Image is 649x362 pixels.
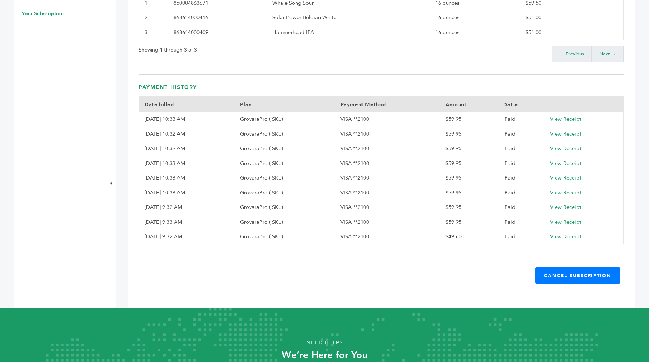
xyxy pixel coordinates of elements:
[440,185,499,200] td: $59.95
[499,185,545,200] td: Paid
[550,145,581,152] a: View Receipt
[440,156,499,170] td: $59.95
[335,156,440,170] td: VISA **2100
[22,10,64,17] a: Your Subscription
[139,112,235,126] td: [DATE] 10:33 AM
[139,185,235,200] td: [DATE] 10:33 AM
[499,127,545,141] td: Paid
[535,267,620,284] button: Cancel Subscription
[235,127,335,141] td: GrovaraPro ( SKU)
[235,229,335,244] td: GrovaraPro ( SKU)
[139,84,624,96] h3: Payment History
[139,156,235,170] td: [DATE] 10:33 AM
[335,112,440,126] td: VISA **2100
[499,229,545,244] td: Paid
[139,10,168,25] td: 2
[335,127,440,141] td: VISA **2100
[550,233,581,240] a: View Receipt
[550,160,581,167] a: View Receipt
[430,25,520,40] td: 16 ounces
[139,170,235,185] td: [DATE] 10:33 AM
[440,141,499,156] td: $59.95
[267,10,430,25] td: Solar Power Belgian White
[168,25,267,40] td: 868614000409
[235,156,335,170] td: GrovaraPro ( SKU)
[520,25,600,40] td: $51.00
[139,46,197,54] p: Showing 1 through 3 of 3
[599,51,616,57] a: Next →
[440,170,499,185] td: $59.95
[499,97,545,112] th: Satus
[440,200,499,214] td: $59.95
[139,141,235,156] td: [DATE] 10:32 AM
[139,229,235,244] td: [DATE] 9:32 AM
[440,215,499,229] td: $59.95
[499,156,545,170] td: Paid
[235,141,335,156] td: GrovaraPro ( SKU)
[550,174,581,181] a: View Receipt
[168,10,267,25] td: 868614000416
[139,127,235,141] td: [DATE] 10:32 AM
[235,170,335,185] td: GrovaraPro ( SKU)
[550,203,581,211] a: View Receipt
[440,97,499,112] th: Amount
[267,25,430,40] td: Hammerhead IPA
[335,215,440,229] td: VISA **2100
[139,200,235,214] td: [DATE] 9:32 AM
[235,200,335,214] td: GrovaraPro ( SKU)
[335,141,440,156] td: VISA **2100
[282,349,368,362] strong: We’re Here for You
[550,130,581,137] a: View Receipt
[550,115,581,123] a: View Receipt
[335,200,440,214] td: VISA **2100
[33,337,617,348] p: Need Help?
[235,185,335,200] td: GrovaraPro ( SKU)
[499,215,545,229] td: Paid
[335,229,440,244] td: VISA **2100
[235,215,335,229] td: GrovaraPro ( SKU)
[139,97,235,112] th: Date billed
[440,229,499,244] td: $495.00
[499,112,545,126] td: Paid
[235,97,335,112] th: Plan
[335,97,440,112] th: Payment Method
[335,170,440,185] td: VISA **2100
[440,127,499,141] td: $59.95
[335,185,440,200] td: VISA **2100
[560,51,584,57] a: ← Previous
[430,10,520,25] td: 16 ounces
[550,218,581,226] a: View Receipt
[499,141,545,156] td: Paid
[235,112,335,126] td: GrovaraPro ( SKU)
[499,200,545,214] td: Paid
[139,215,235,229] td: [DATE] 9:33 AM
[520,10,600,25] td: $51.00
[139,25,168,40] td: 3
[550,189,581,196] a: View Receipt
[440,112,499,126] td: $59.95
[499,170,545,185] td: Paid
